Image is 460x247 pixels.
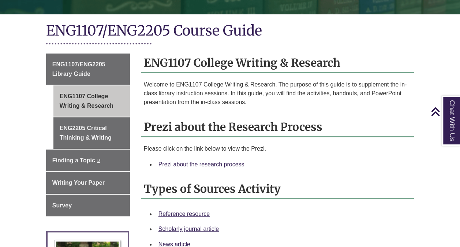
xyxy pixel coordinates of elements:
[141,54,414,73] h2: ENG1107 College Writing & Research
[158,226,219,232] a: Scholarly journal article
[53,117,130,148] a: ENG2205 Critical Thinking & Writing
[141,180,414,199] h2: Types of Sources Activity
[53,85,130,117] a: ENG1107 College Writing & Research
[158,161,244,167] a: Prezi about the research process
[144,144,411,153] p: Please click on the link below to view the Prezi.
[158,211,210,217] a: Reference resource
[46,150,130,172] a: Finding a Topic
[46,172,130,194] a: Writing Your Paper
[46,195,130,217] a: Survey
[46,22,414,41] h1: ENG1107/ENG2205 Course Guide
[46,54,130,216] div: Guide Page Menu
[431,107,458,117] a: Back to Top
[52,202,72,209] span: Survey
[144,80,411,107] p: Welcome to ENG1107 College Writing & Research. The purpose of this guide is to supplement the in-...
[52,157,95,163] span: Finding a Topic
[52,61,105,77] span: ENG1107/ENG2205 Library Guide
[141,118,414,137] h2: Prezi about the Research Process
[46,54,130,85] a: ENG1107/ENG2205 Library Guide
[52,180,105,186] span: Writing Your Paper
[97,159,101,163] i: This link opens in a new window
